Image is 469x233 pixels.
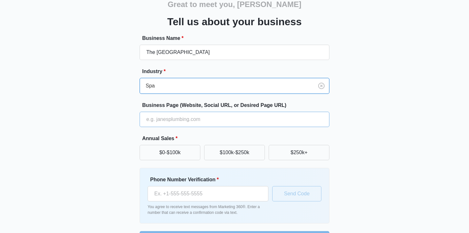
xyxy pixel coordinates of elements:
[142,101,332,109] label: Business Page (Website, Social URL, or Desired Page URL)
[142,135,332,142] label: Annual Sales
[140,112,329,127] input: e.g. janesplumbing.com
[140,45,329,60] input: e.g. Jane's Plumbing
[148,204,268,215] p: You agree to receive text messages from Marketing 360®. Enter a number that can receive a confirm...
[167,14,302,29] h3: Tell us about your business
[269,145,329,160] button: $250k+
[140,145,200,160] button: $0-$100k
[142,34,332,42] label: Business Name
[204,145,265,160] button: $100k-$250k
[142,68,332,75] label: Industry
[148,186,268,201] input: Ex. +1-555-555-5555
[150,176,271,184] label: Phone Number Verification
[316,81,327,91] button: Clear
